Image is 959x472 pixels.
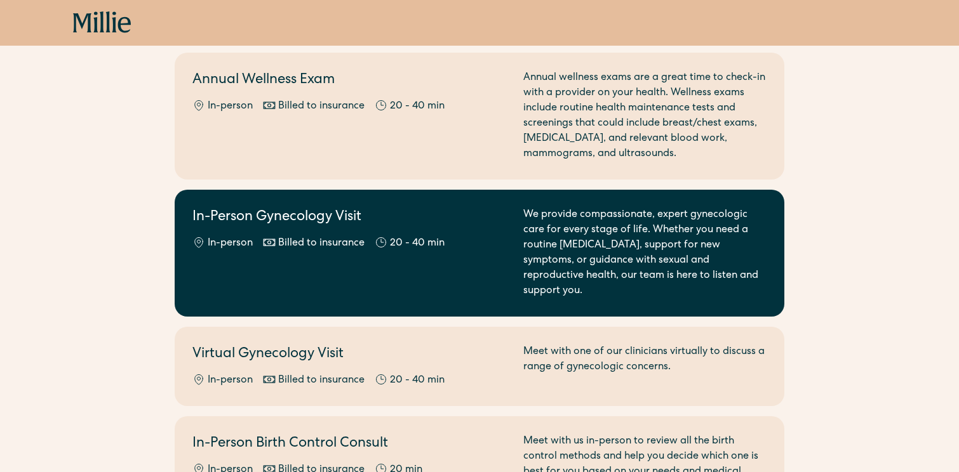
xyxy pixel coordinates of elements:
div: 20 - 40 min [390,99,445,114]
a: In-Person Gynecology VisitIn-personBilled to insurance20 - 40 minWe provide compassionate, expert... [175,190,784,317]
div: 20 - 40 min [390,236,445,251]
a: Virtual Gynecology VisitIn-personBilled to insurance20 - 40 minMeet with one of our clinicians vi... [175,327,784,406]
div: Billed to insurance [278,373,365,388]
div: Billed to insurance [278,236,365,251]
h2: Annual Wellness Exam [192,70,508,91]
h2: In-Person Birth Control Consult [192,434,508,455]
a: Annual Wellness ExamIn-personBilled to insurance20 - 40 minAnnual wellness exams are a great time... [175,53,784,180]
div: Annual wellness exams are a great time to check-in with a provider on your health. Wellness exams... [523,70,767,162]
div: In-person [208,236,253,251]
div: Meet with one of our clinicians virtually to discuss a range of gynecologic concerns. [523,344,767,388]
div: We provide compassionate, expert gynecologic care for every stage of life. Whether you need a rou... [523,207,767,299]
h2: Virtual Gynecology Visit [192,344,508,365]
div: In-person [208,373,253,388]
div: 20 - 40 min [390,373,445,388]
div: Billed to insurance [278,99,365,114]
h2: In-Person Gynecology Visit [192,207,508,228]
div: In-person [208,99,253,114]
